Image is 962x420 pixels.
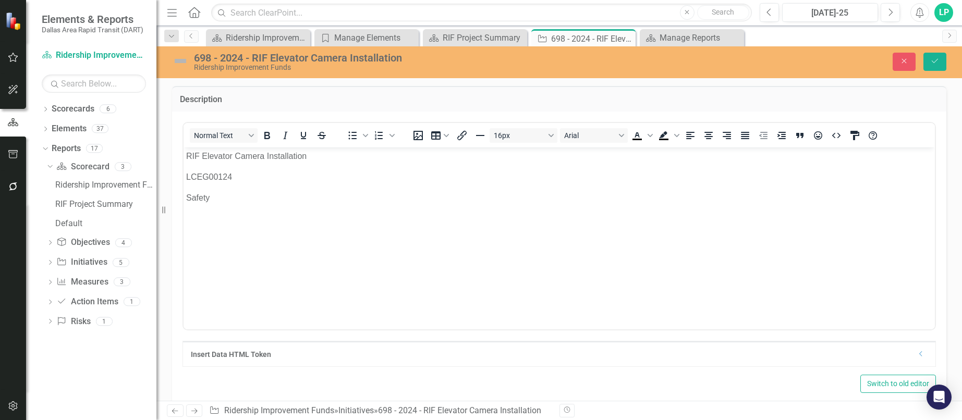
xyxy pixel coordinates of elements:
div: » » [209,405,551,417]
div: Ridership Improvement Funds [226,31,308,44]
a: Ridership Improvement Funds [42,50,146,61]
div: 698 - 2024 - RIF Elevator Camera Installation [378,405,541,415]
button: Switch to old editor [860,375,936,393]
a: Objectives [56,237,109,249]
div: 1 [96,317,113,326]
small: Dallas Area Rapid Transit (DART) [42,26,143,34]
div: Insert Data HTML Token [191,349,912,360]
div: Manage Reports [660,31,741,44]
button: Strikethrough [313,128,331,143]
span: Search [712,8,734,16]
a: Initiatives [56,256,107,268]
button: Increase indent [773,128,790,143]
button: Insert/edit link [453,128,471,143]
div: 5 [113,258,129,267]
button: [DATE]-25 [782,3,879,22]
button: Align left [681,128,699,143]
div: RIF Project Summary [443,31,525,44]
button: LP [934,3,953,22]
button: Justify [736,128,754,143]
a: Scorecard [56,161,109,173]
div: Default [55,219,156,228]
button: Blockquote [791,128,809,143]
button: Bold [258,128,276,143]
div: 3 [115,162,131,171]
div: 17 [86,144,103,153]
button: Table [428,128,453,143]
div: 6 [100,105,116,114]
div: Text color Black [628,128,654,143]
a: Ridership Improvement Funds [209,31,308,44]
div: Background color Black [655,128,681,143]
div: Ridership Improvement Funds [194,64,605,71]
div: Ridership Improvement Funds [55,180,156,190]
a: Scorecards [52,103,94,115]
button: Font Arial [560,128,628,143]
div: 698 - 2024 - RIF Elevator Camera Installation [551,32,633,45]
a: RIF Project Summary [425,31,525,44]
button: Italic [276,128,294,143]
button: HTML Editor [827,128,845,143]
button: Font size 16px [490,128,557,143]
span: 16px [494,131,545,140]
input: Search Below... [42,75,146,93]
div: 1 [124,298,140,306]
div: [DATE]-25 [786,7,875,19]
button: Horizontal line [471,128,489,143]
button: Underline [295,128,312,143]
span: Elements & Reports [42,13,143,26]
button: CSS Editor [846,128,863,143]
img: Not Defined [172,53,189,69]
div: RIF Project Summary [55,200,156,209]
a: Manage Elements [317,31,416,44]
input: Search ClearPoint... [211,4,751,22]
a: Default [53,215,156,231]
div: Bullet list [344,128,370,143]
a: Ridership Improvement Funds [53,176,156,193]
button: Block Normal Text [190,128,258,143]
div: 3 [114,278,130,287]
span: Arial [564,131,615,140]
a: Initiatives [338,405,374,415]
button: Decrease indent [754,128,772,143]
div: 698 - 2024 - RIF Elevator Camera Installation [194,52,605,64]
span: Normal Text [194,131,245,140]
a: RIF Project Summary [53,195,156,212]
div: 37 [92,125,108,133]
a: Action Items [56,296,118,308]
div: Numbered list [370,128,396,143]
div: Manage Elements [334,31,416,44]
div: Open Intercom Messenger [927,385,952,410]
a: Manage Reports [642,31,741,44]
iframe: Rich Text Area [184,147,935,329]
a: Risks [56,316,90,328]
button: Align center [700,128,717,143]
h3: Description [180,95,939,104]
a: Reports [52,143,81,155]
button: Search [697,5,749,20]
button: Help [864,128,882,143]
button: Insert image [409,128,427,143]
a: Measures [56,276,108,288]
a: Elements [52,123,87,135]
button: Align right [718,128,736,143]
button: Emojis [809,128,827,143]
img: ClearPoint Strategy [5,11,23,30]
div: 4 [115,238,132,247]
a: Ridership Improvement Funds [224,405,334,415]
